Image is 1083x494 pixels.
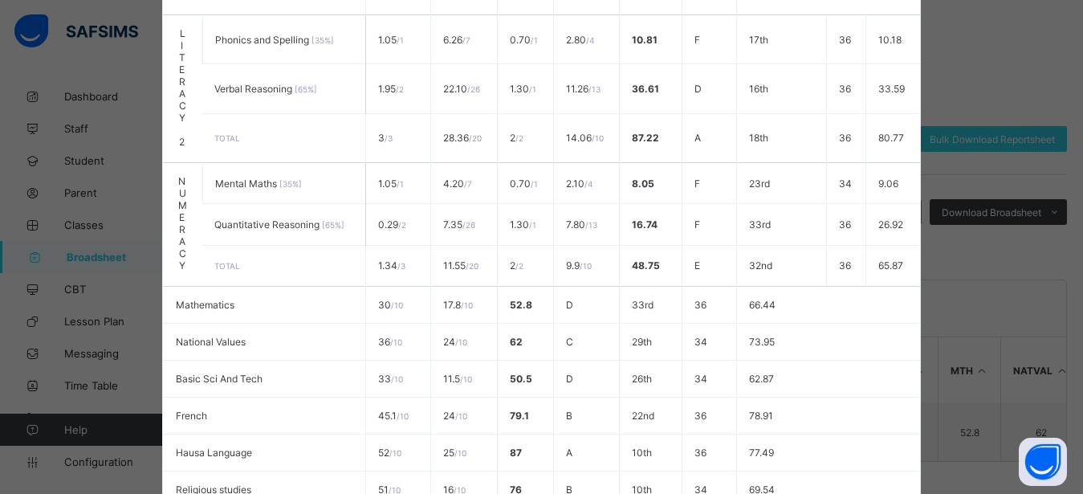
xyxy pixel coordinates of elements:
span: / 10 [454,448,466,458]
span: 16.74 [632,218,658,231]
span: A [694,132,701,144]
span: / 10 [580,261,592,271]
span: 26th [632,373,652,385]
span: 77.49 [749,447,774,459]
span: / 2 [396,84,404,94]
span: / 10 [390,337,402,347]
span: / 4 [584,179,592,189]
span: 17th [749,34,768,46]
span: 7.80 [566,218,597,231]
span: 33rd [632,299,653,311]
span: B [566,410,572,422]
span: 1.95 [378,83,404,95]
span: 14.06 [566,132,604,144]
span: Basic Sci And Tech [176,373,263,385]
span: TOTAL [214,261,240,271]
span: 48.75 [632,259,660,271]
span: / 2 [515,133,523,143]
span: / 3 [397,261,405,271]
span: / 1 [397,35,404,45]
span: / 13 [585,220,597,230]
span: 2 [510,132,523,144]
span: 2.80 [566,34,594,46]
span: 36 [839,132,851,144]
span: 65.87 [878,259,903,271]
span: D [566,299,573,311]
span: / 7 [464,179,472,189]
button: Open asap [1019,438,1067,486]
span: 36 [694,299,706,311]
span: 8.05 [632,178,654,190]
span: Mathematics [176,299,234,311]
span: F [694,218,700,231]
span: / 26 [462,220,475,230]
span: / 10 [397,411,409,421]
span: 1.05 [378,178,404,190]
span: 18th [749,132,768,144]
span: 11.5 [443,373,472,385]
span: / 10 [391,300,403,310]
span: / 26 [467,84,480,94]
span: 28.36 [443,132,482,144]
span: / 10 [391,374,403,384]
span: French [176,410,207,422]
span: 10th [632,447,652,459]
span: [ 35 %] [277,179,302,189]
span: 10.81 [632,34,658,46]
span: / 1 [529,84,536,94]
span: 36.61 [632,83,659,95]
span: 22.10 [443,83,480,95]
span: 62 [510,336,523,348]
span: Phonics and Spelling [215,34,334,46]
span: Quantitative Reasoning [214,218,344,231]
span: D [566,373,573,385]
span: 45.1 [378,410,409,422]
span: / 1 [531,179,538,189]
span: 52 [378,447,401,459]
span: / 2 [515,261,523,271]
span: 17.8 [443,299,473,311]
span: 33.59 [878,83,905,95]
span: 24 [443,336,467,348]
span: [ 65 %] [320,220,344,230]
span: / 13 [588,84,601,94]
span: 87 [510,447,522,459]
span: 34 [839,178,852,190]
span: 1.34 [378,259,405,271]
span: 2.10 [566,178,592,190]
span: 3 [378,132,393,144]
span: F [694,178,700,190]
span: / 20 [466,261,478,271]
span: / 1 [397,179,404,189]
span: 66.44 [749,299,776,311]
span: 10.18 [878,34,902,46]
span: 30 [378,299,403,311]
span: / 10 [455,411,467,421]
span: 4.20 [443,178,472,190]
span: NUMERACY [176,175,188,271]
span: 36 [839,83,851,95]
span: 32nd [749,259,772,271]
span: 1.05 [378,34,404,46]
span: 36 [378,336,402,348]
span: 50.5 [510,373,532,385]
span: 36 [839,218,851,231]
span: / 10 [460,374,472,384]
span: National Values [176,336,246,348]
span: 0.70 [510,34,538,46]
span: 34 [694,373,707,385]
span: 36 [694,410,706,422]
span: 73.95 [749,336,775,348]
span: Verbal Reasoning [214,83,317,95]
span: 11.26 [566,83,601,95]
span: 29th [632,336,652,348]
span: / 4 [586,35,594,45]
span: Mental Maths [215,178,302,190]
span: / 10 [592,133,604,143]
span: / 10 [389,448,401,458]
span: 11.55 [443,259,478,271]
span: 80.77 [878,132,904,144]
span: Hausa Language [176,447,252,459]
span: / 3 [385,133,393,143]
span: 52.8 [510,299,532,311]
